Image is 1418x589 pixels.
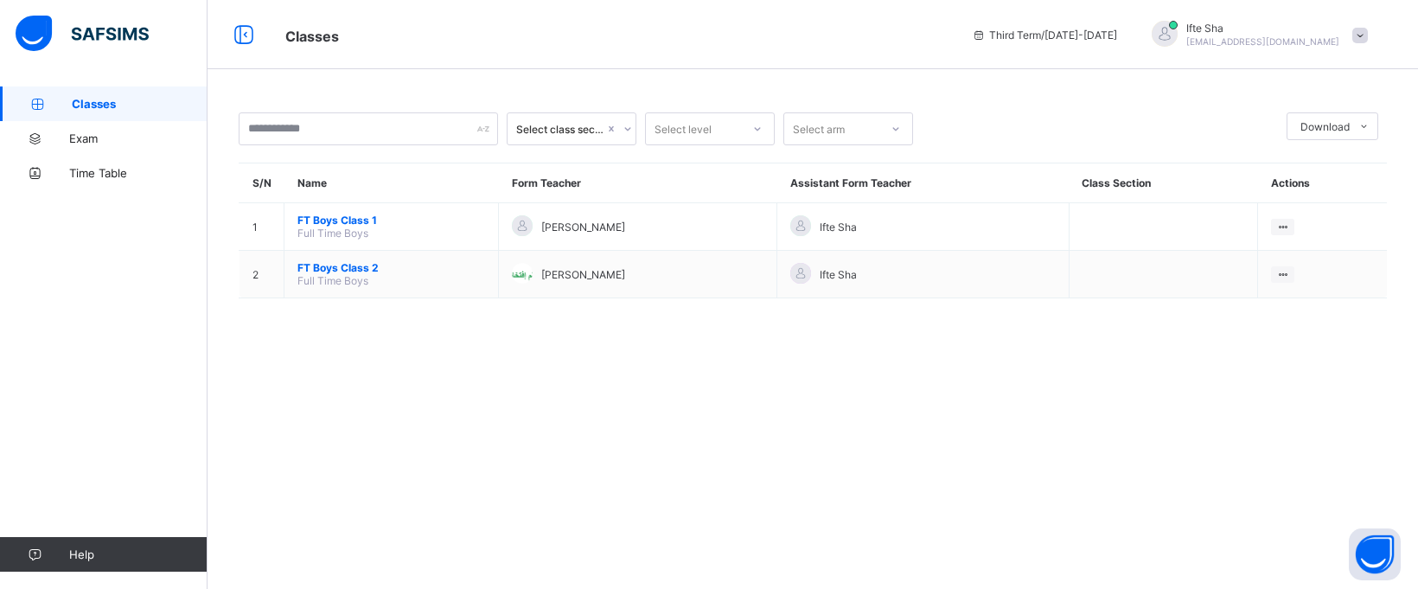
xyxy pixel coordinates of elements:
[297,274,368,287] span: Full Time Boys
[516,123,604,136] div: Select class section
[820,268,857,281] span: Ifte Sha
[297,227,368,240] span: Full Time Boys
[297,261,485,274] span: FT Boys Class 2
[297,214,485,227] span: FT Boys Class 1
[240,251,284,298] td: 2
[16,16,149,52] img: safsims
[541,268,625,281] span: [PERSON_NAME]
[1186,22,1339,35] span: Ifte Sha
[240,163,284,203] th: S/N
[1069,163,1258,203] th: Class Section
[499,163,777,203] th: Form Teacher
[1186,36,1339,47] span: [EMAIL_ADDRESS][DOMAIN_NAME]
[285,28,339,45] span: Classes
[72,97,208,111] span: Classes
[655,112,712,145] div: Select level
[1258,163,1387,203] th: Actions
[69,547,207,561] span: Help
[777,163,1070,203] th: Assistant Form Teacher
[69,166,208,180] span: Time Table
[1134,21,1376,49] div: IfteSha
[1300,120,1350,133] span: Download
[69,131,208,145] span: Exam
[793,112,845,145] div: Select arm
[284,163,499,203] th: Name
[240,203,284,251] td: 1
[1349,528,1401,580] button: Open asap
[972,29,1117,42] span: session/term information
[820,221,857,234] span: Ifte Sha
[541,221,625,234] span: [PERSON_NAME]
